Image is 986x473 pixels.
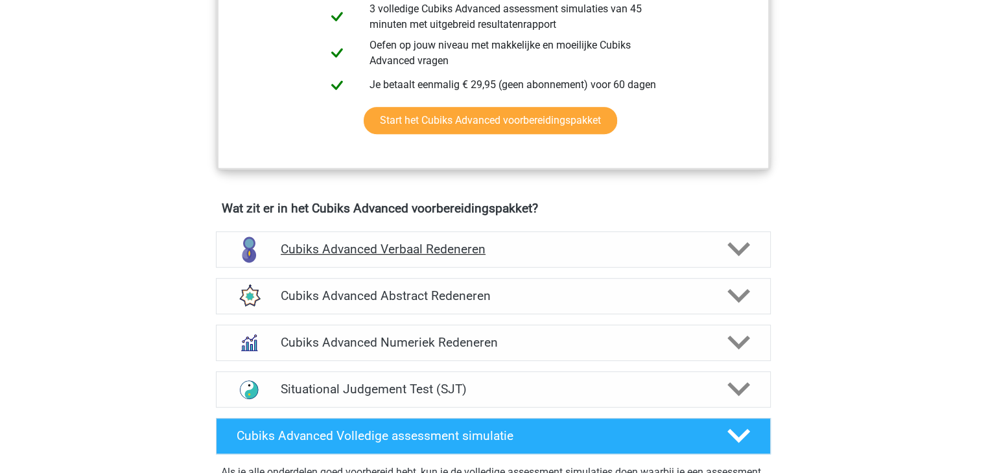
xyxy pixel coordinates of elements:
a: verbaal redeneren Cubiks Advanced Verbaal Redeneren [211,231,776,268]
a: figuurreeksen Cubiks Advanced Abstract Redeneren [211,278,776,314]
a: situational judgement test Situational Judgement Test (SJT) [211,371,776,408]
h4: Cubiks Advanced Volledige assessment simulatie [237,428,706,443]
img: numeriek redeneren [232,326,266,360]
a: Start het Cubiks Advanced voorbereidingspakket [364,107,617,134]
h4: Cubiks Advanced Verbaal Redeneren [281,242,705,257]
h4: Wat zit er in het Cubiks Advanced voorbereidingspakket? [222,201,765,216]
h4: Cubiks Advanced Numeriek Redeneren [281,335,705,350]
a: numeriek redeneren Cubiks Advanced Numeriek Redeneren [211,325,776,361]
img: verbaal redeneren [232,233,266,266]
img: situational judgement test [232,373,266,406]
a: Cubiks Advanced Volledige assessment simulatie [211,418,776,454]
img: figuurreeksen [232,279,266,313]
h4: Cubiks Advanced Abstract Redeneren [281,288,705,303]
h4: Situational Judgement Test (SJT) [281,382,705,397]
